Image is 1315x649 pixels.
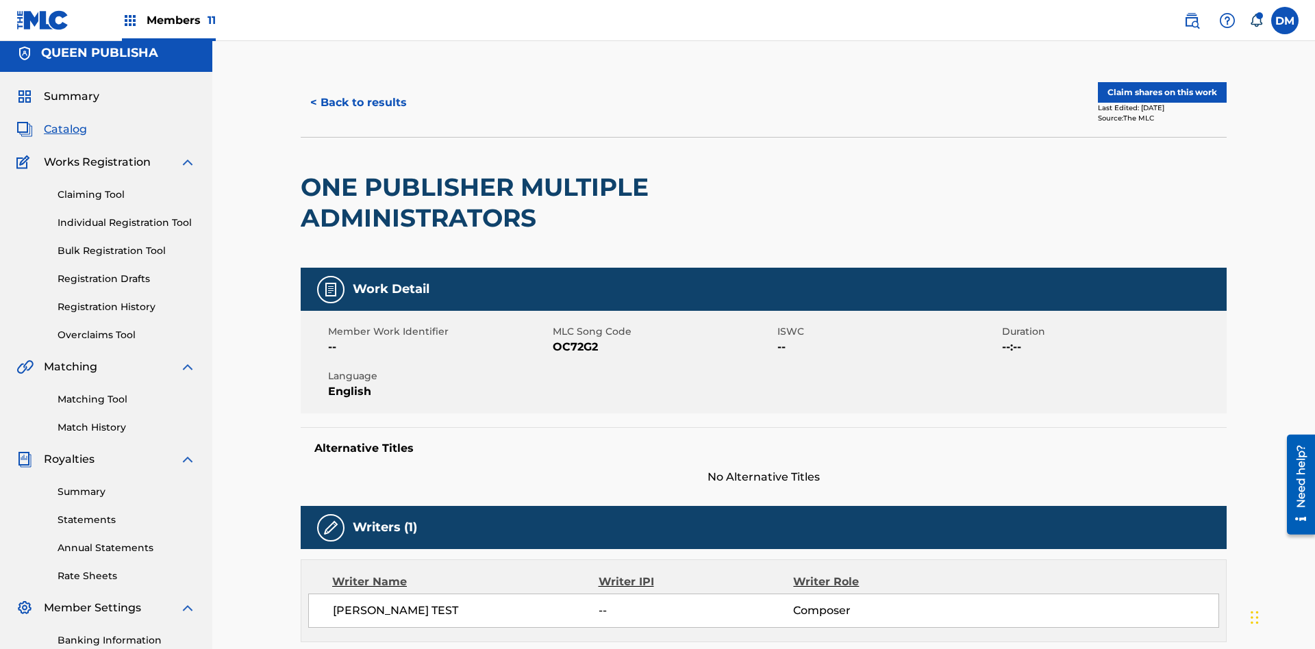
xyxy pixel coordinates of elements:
[301,86,416,120] button: < Back to results
[44,451,95,468] span: Royalties
[1002,339,1223,355] span: --:--
[58,216,196,230] a: Individual Registration Tool
[179,359,196,375] img: expand
[1098,103,1227,113] div: Last Edited: [DATE]
[793,602,970,619] span: Composer
[314,442,1213,455] h5: Alternative Titles
[44,154,151,170] span: Works Registration
[58,272,196,286] a: Registration Drafts
[44,359,97,375] span: Matching
[323,520,339,536] img: Writers
[44,121,87,138] span: Catalog
[793,574,970,590] div: Writer Role
[353,520,417,535] h5: Writers (1)
[301,469,1227,485] span: No Alternative Titles
[1219,12,1236,29] img: help
[16,451,33,468] img: Royalties
[58,300,196,314] a: Registration History
[553,339,774,355] span: OC72G2
[1183,12,1200,29] img: search
[58,513,196,527] a: Statements
[58,328,196,342] a: Overclaims Tool
[41,45,158,61] h5: QUEEN PUBLISHA
[1178,7,1205,34] a: Public Search
[332,574,599,590] div: Writer Name
[16,88,33,105] img: Summary
[1098,113,1227,123] div: Source: The MLC
[16,154,34,170] img: Works Registration
[58,188,196,202] a: Claiming Tool
[1098,82,1227,103] button: Claim shares on this work
[1271,7,1299,34] div: User Menu
[16,10,69,30] img: MLC Logo
[58,392,196,407] a: Matching Tool
[58,569,196,583] a: Rate Sheets
[328,339,549,355] span: --
[328,383,549,400] span: English
[179,154,196,170] img: expand
[301,172,856,233] h2: ONE PUBLISHER MULTIPLE ADMINISTRATORS
[44,88,99,105] span: Summary
[58,541,196,555] a: Annual Statements
[599,574,794,590] div: Writer IPI
[1277,429,1315,542] iframe: Resource Center
[553,324,774,339] span: MLC Song Code
[599,602,793,619] span: --
[1214,7,1241,34] div: Help
[777,324,999,339] span: ISWC
[58,244,196,258] a: Bulk Registration Tool
[16,45,33,62] img: Accounts
[333,602,599,619] span: [PERSON_NAME] TEST
[147,12,216,28] span: Members
[58,633,196,648] a: Banking Information
[323,281,339,298] img: Work Detail
[16,600,33,616] img: Member Settings
[16,88,99,105] a: SummarySummary
[16,121,87,138] a: CatalogCatalog
[16,121,33,138] img: Catalog
[1249,14,1263,27] div: Notifications
[16,359,34,375] img: Matching
[1247,583,1315,649] iframe: Chat Widget
[179,451,196,468] img: expand
[328,369,549,383] span: Language
[328,324,549,339] span: Member Work Identifier
[179,600,196,616] img: expand
[58,420,196,435] a: Match History
[1251,597,1259,638] div: Drag
[1002,324,1223,339] span: Duration
[208,14,216,27] span: 11
[122,12,138,29] img: Top Rightsholders
[44,600,141,616] span: Member Settings
[58,485,196,499] a: Summary
[777,339,999,355] span: --
[353,281,429,297] h5: Work Detail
